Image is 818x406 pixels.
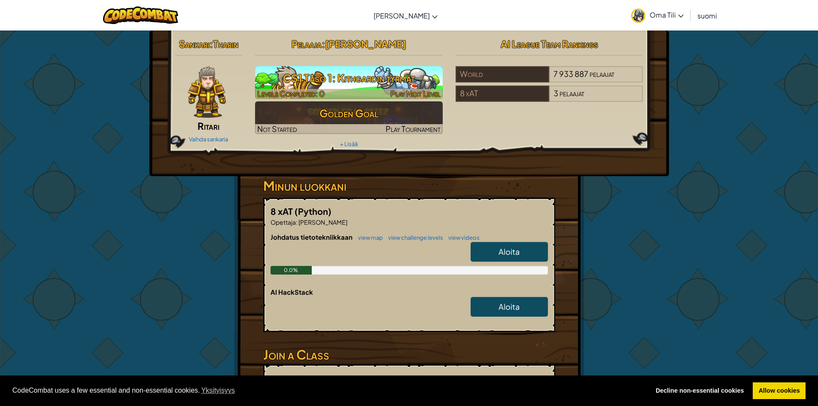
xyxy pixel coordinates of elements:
[456,66,549,82] div: World
[255,68,443,88] h3: CS1 Taso 1: Kithgardin tyrmät
[386,124,441,134] span: Play Tournament
[257,124,297,134] span: Not Started
[354,234,383,241] a: view map
[322,38,325,50] span: :
[697,11,717,20] span: suomi
[560,88,584,98] span: pelaajat
[12,384,643,397] span: CodeCombat uses a few essential and non-essential cookies.
[103,6,178,24] img: CodeCombat logo
[271,266,312,275] div: 0.0%
[292,38,322,50] span: Pelaaja
[271,206,295,217] span: 8 xAT
[444,234,480,241] a: view videos
[188,66,226,118] img: knight-pose.png
[753,382,806,400] a: allow cookies
[255,101,443,134] img: Golden Goal
[369,4,442,27] a: [PERSON_NAME]
[650,10,684,19] span: Oma Tili
[390,89,441,98] span: Play Next Level
[499,247,520,256] span: Aloita
[263,345,555,364] h3: Join a Class
[650,382,750,400] a: deny cookies
[499,302,520,311] span: Aloita
[200,384,237,397] a: learn more about cookies
[501,38,598,50] span: AI League Team Rankings
[263,176,555,195] h3: Minun luokkani
[179,38,210,50] span: Sankari
[213,38,238,50] span: Tharin
[553,88,558,98] span: 3
[295,206,331,217] span: (Python)
[553,69,588,79] span: 7 933 887
[198,120,219,132] span: Ritari
[271,233,354,241] span: Johdatus tietotekniikkaan
[255,104,443,123] h3: Golden Goal
[325,38,406,50] span: [PERSON_NAME]
[471,297,548,317] a: Aloita
[340,140,358,147] a: + Lisää
[255,66,443,99] a: Play Next Level
[456,94,643,104] a: 8 xAT3pelaajat
[298,218,347,226] span: [PERSON_NAME]
[384,234,443,241] a: view challenge levels
[271,288,313,296] span: AI HackStack
[590,69,614,79] span: pelaajat
[210,38,213,50] span: :
[257,89,325,98] span: Levels Completed: 0
[296,218,298,226] span: :
[631,9,645,23] img: avatar
[456,74,643,84] a: World7 933 887pelaajat
[255,66,443,99] img: CS1 Taso 1: Kithgardin tyrmät
[456,85,549,102] div: 8 xAT
[271,218,296,226] span: Opettaja
[627,2,688,29] a: Oma Tili
[693,4,721,27] a: suomi
[255,101,443,134] a: Golden GoalNot StartedPlay Tournament
[374,11,430,20] span: [PERSON_NAME]
[189,136,228,143] a: Vaihda sankaria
